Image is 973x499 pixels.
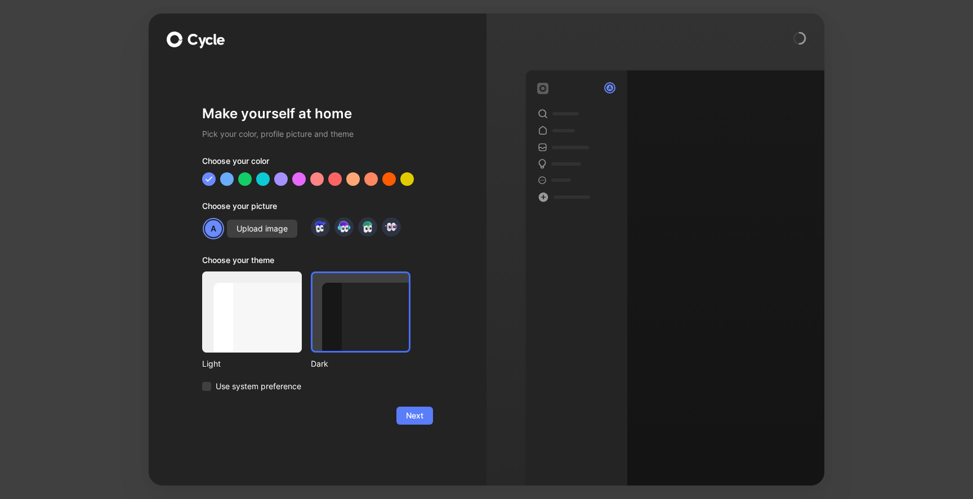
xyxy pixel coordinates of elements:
img: avatar [313,219,328,234]
div: Light [202,357,302,371]
div: Dark [311,357,410,371]
div: A [204,219,223,238]
button: Upload image [227,220,297,238]
span: Next [406,409,423,422]
div: Choose your color [202,154,433,172]
span: Use system preference [216,380,301,393]
div: A [605,83,614,92]
h2: Pick your color, profile picture and theme [202,127,433,141]
img: workspace-default-logo-wX5zAyuM.png [537,83,548,94]
div: Choose your theme [202,253,410,271]
span: Upload image [236,222,288,235]
img: avatar [360,219,375,234]
h1: Make yourself at home [202,105,433,123]
img: avatar [336,219,351,234]
button: Next [396,407,433,425]
div: Choose your picture [202,199,433,217]
img: avatar [383,219,399,234]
